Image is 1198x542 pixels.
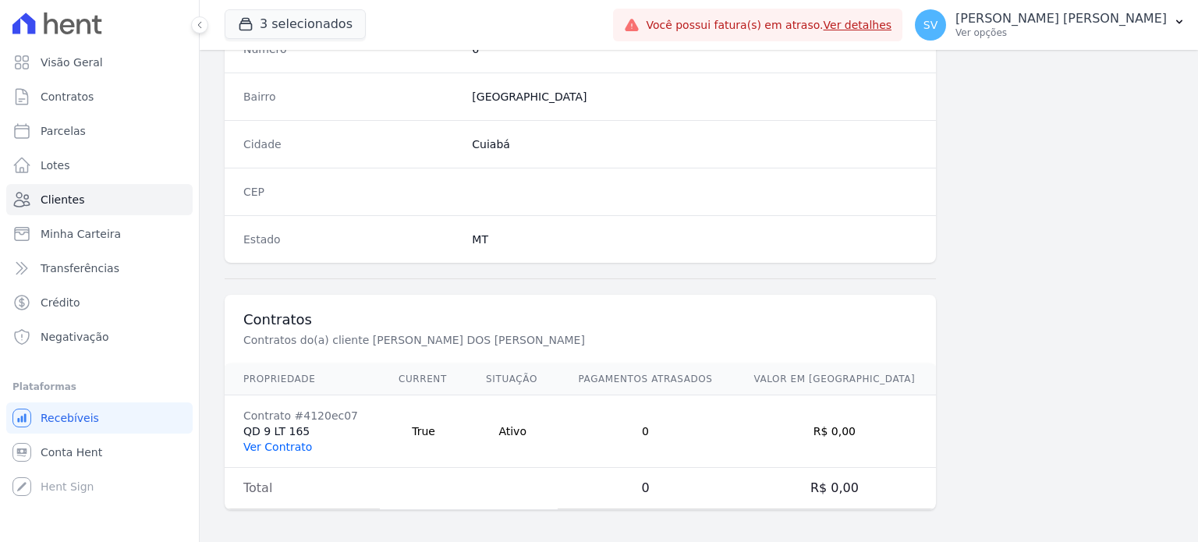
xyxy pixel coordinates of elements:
p: [PERSON_NAME] [PERSON_NAME] [955,11,1167,27]
th: Current [380,363,467,395]
a: Ver Contrato [243,441,312,453]
th: Valor em [GEOGRAPHIC_DATA] [733,363,936,395]
dd: Cuiabá [472,136,917,152]
dd: MT [472,232,917,247]
a: Lotes [6,150,193,181]
a: Conta Hent [6,437,193,468]
p: Contratos do(a) cliente [PERSON_NAME] DOS [PERSON_NAME] [243,332,767,348]
span: Clientes [41,192,84,207]
td: Total [225,468,380,509]
span: Contratos [41,89,94,105]
a: Visão Geral [6,47,193,78]
span: Transferências [41,260,119,276]
dt: Cidade [243,136,459,152]
a: Ver detalhes [824,19,892,31]
span: Parcelas [41,123,86,139]
a: Negativação [6,321,193,352]
span: Crédito [41,295,80,310]
td: 0 [558,468,733,509]
p: Ver opções [955,27,1167,39]
dt: Bairro [243,89,459,105]
td: True [380,395,467,468]
td: Ativo [467,395,558,468]
span: Negativação [41,329,109,345]
span: Lotes [41,158,70,173]
div: Contrato #4120ec07 [243,408,361,423]
button: SV [PERSON_NAME] [PERSON_NAME] Ver opções [902,3,1198,47]
span: Visão Geral [41,55,103,70]
dt: Estado [243,232,459,247]
h3: Contratos [243,310,917,329]
span: Minha Carteira [41,226,121,242]
span: Recebíveis [41,410,99,426]
th: Situação [467,363,558,395]
a: Transferências [6,253,193,284]
td: 0 [558,395,733,468]
span: Conta Hent [41,445,102,460]
a: Clientes [6,184,193,215]
dd: [GEOGRAPHIC_DATA] [472,89,917,105]
a: Parcelas [6,115,193,147]
th: Propriedade [225,363,380,395]
th: Pagamentos Atrasados [558,363,733,395]
td: QD 9 LT 165 [225,395,380,468]
a: Minha Carteira [6,218,193,250]
button: 3 selecionados [225,9,366,39]
dt: CEP [243,184,459,200]
span: Você possui fatura(s) em atraso. [646,17,891,34]
td: R$ 0,00 [733,395,936,468]
span: SV [923,19,937,30]
td: R$ 0,00 [733,468,936,509]
a: Recebíveis [6,402,193,434]
div: Plataformas [12,377,186,396]
a: Crédito [6,287,193,318]
a: Contratos [6,81,193,112]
